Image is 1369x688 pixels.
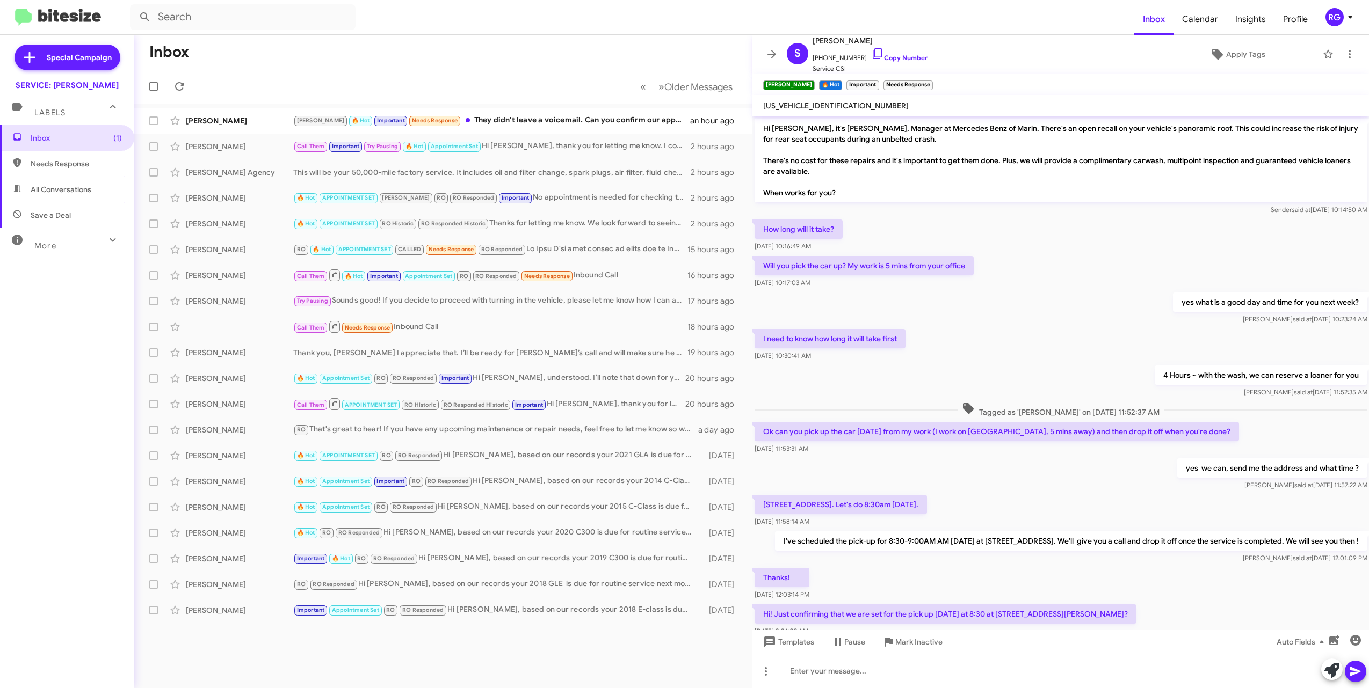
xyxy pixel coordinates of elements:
button: Pause [823,632,874,652]
div: [PERSON_NAME] [186,553,293,564]
span: Try Pausing [367,143,398,150]
a: Special Campaign [15,45,120,70]
div: [PERSON_NAME] [186,244,293,255]
span: 🔥 Hot [345,273,363,280]
span: APPOINTMENT SET [338,246,391,253]
span: 🔥 Hot [313,246,331,253]
div: [DATE] [697,579,743,590]
small: 🔥 Hot [819,80,842,90]
div: [PERSON_NAME] [186,141,293,152]
div: Hi [PERSON_NAME], understood. I’ll note that down for you. If you change your mind or need assist... [293,372,685,384]
div: 15 hours ago [687,244,743,255]
span: said at [1292,554,1311,562]
span: Inbox [31,133,122,143]
span: RO Historic [404,401,436,408]
div: 2 hours ago [691,218,743,229]
span: 🔥 Hot [297,452,315,459]
span: 🔥 Hot [332,555,350,562]
span: 🔥 Hot [297,529,315,536]
span: Templates [761,632,814,652]
a: Profile [1274,4,1316,35]
p: Hi [PERSON_NAME], it's [PERSON_NAME], Manager at Mercedes Benz of Marin. There's an open recall o... [755,119,1367,202]
div: Hi [PERSON_NAME], based on our records your 2018 E-class is due for routine service. Can I make a... [293,604,697,616]
span: RO [297,581,306,588]
div: Hi [PERSON_NAME], based on our records your 2021 GLA is due for routine service. Can I make an ap... [293,449,697,462]
div: Lo Ipsu D'si amet consec ad elits doe te Inc ut laboree dolorem aliqu eni ad minimv quisn . Exe u... [293,243,687,255]
div: [DATE] [697,553,743,564]
span: Pause [844,632,865,652]
span: RO [437,194,445,201]
div: [PERSON_NAME] [186,270,293,281]
span: said at [1293,388,1312,396]
p: Hi! Just confirming that we are set for the pick up [DATE] at 8:30 at [STREET_ADDRESS][PERSON_NAME]? [755,604,1136,624]
span: Inbox [1134,4,1174,35]
div: [PERSON_NAME] [186,579,293,590]
span: RO Responded [398,452,439,459]
div: [PERSON_NAME] [186,347,293,358]
span: Important [515,401,543,408]
span: RO Responded [453,194,494,201]
div: 18 hours ago [687,321,743,332]
span: RO [322,529,331,536]
span: RO [376,375,385,382]
span: S [794,45,801,62]
span: RO [382,452,390,459]
span: [DATE] 12:03:14 PM [755,590,809,598]
span: [DATE] 10:17:03 AM [755,279,810,287]
span: Important [332,143,360,150]
p: Thanks! [755,568,809,587]
div: [PERSON_NAME] [186,605,293,616]
span: Apply Tags [1226,45,1265,64]
span: RO Responded Historic [421,220,486,227]
small: [PERSON_NAME] [763,80,815,90]
div: [PERSON_NAME] [186,502,293,513]
span: RO Responded [428,478,469,485]
span: [DATE] 10:16:49 AM [755,242,811,250]
div: [DATE] [697,502,743,513]
p: I’ve scheduled the pick-up for 8:30-9:00AM AM [DATE] at [STREET_ADDRESS]. We’ll give you a call a... [774,531,1367,551]
span: RO Responded [393,375,434,382]
div: RG [1325,8,1344,26]
div: Thank you, [PERSON_NAME] I appreciate that. I’ll be ready for [PERSON_NAME]’s call and will make ... [293,347,687,358]
p: Ok can you pick up the car [DATE] from my work (I work on [GEOGRAPHIC_DATA], 5 mins away) and the... [755,422,1239,441]
span: Appointment Set [322,375,370,382]
p: 4 Hours ~ with the wash, we can reserve a loaner for you [1154,365,1367,385]
div: Hi [PERSON_NAME], based on our records your 2018 GLE is due for routine service next month. Can I... [293,578,697,590]
span: 🔥 Hot [297,194,315,201]
span: 🔥 Hot [297,503,315,510]
span: Older Messages [664,81,733,93]
a: Copy Number [871,54,928,62]
div: [PERSON_NAME] [186,373,293,384]
span: [PHONE_NUMBER] [813,47,928,63]
span: Needs Response [412,117,458,124]
span: RO Responded Historic [444,401,508,408]
p: yes what is a good day and time for you next week? [1172,292,1367,312]
span: APPOINTMENT SET [322,452,375,459]
small: Needs Response [883,80,933,90]
span: Appointment Set [332,606,379,613]
span: Appointment Set [431,143,478,150]
span: RO Responded [393,503,434,510]
span: 🔥 Hot [297,220,315,227]
span: 🔥 Hot [352,117,370,124]
div: Inbound Call [293,320,687,333]
span: More [34,241,56,251]
span: RO [460,273,468,280]
div: 20 hours ago [685,399,743,409]
small: Important [846,80,879,90]
div: [PERSON_NAME] [186,218,293,229]
span: Important [297,606,325,613]
span: 🔥 Hot [297,478,315,485]
span: [DATE] 10:30:41 AM [755,352,811,360]
span: [DATE] 8:24:03 AM [755,627,808,635]
p: How long will it take? [755,219,843,239]
span: APPOINTMENT SET [322,220,375,227]
div: This will be your 50,000-mile factory service. It includes oil and filter change, spark plugs, ai... [293,167,691,178]
nav: Page navigation example [634,76,739,98]
span: All Conversations [31,184,91,195]
span: RO Responded [402,606,444,613]
span: Calendar [1174,4,1227,35]
span: Important [502,194,530,201]
span: Mark Inactive [895,632,943,652]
